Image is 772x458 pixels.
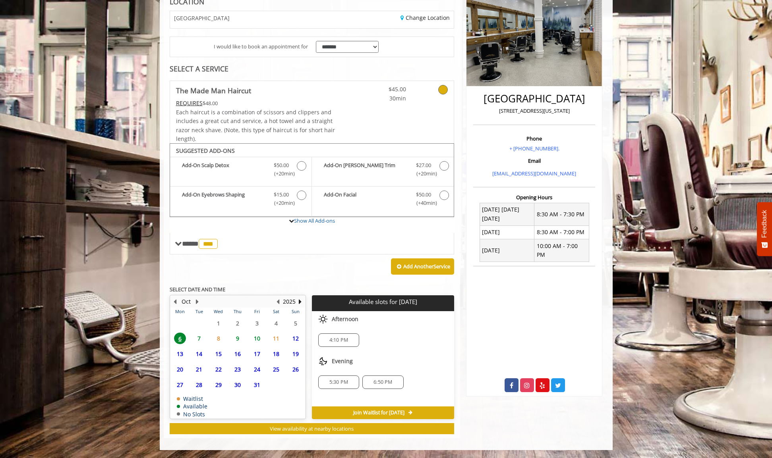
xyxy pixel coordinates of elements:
a: Show All Add-ons [294,217,335,224]
td: Select day18 [267,346,286,362]
td: 8:30 AM - 7:30 PM [534,203,589,225]
span: 16 [232,348,244,360]
td: Select day27 [170,377,190,393]
span: 5:30 PM [329,379,348,385]
td: Select day20 [170,362,190,377]
td: Select day6 [170,331,190,346]
button: Next Month [194,297,201,306]
span: (+40min ) [412,199,435,207]
th: Wed [209,308,228,316]
span: (+20min ) [269,199,293,207]
span: Afternoon [332,316,358,322]
span: 6:50 PM [373,379,392,385]
span: $50.00 [274,161,289,169]
span: 10 [251,333,263,344]
span: 21 [193,364,205,375]
td: Select day31 [247,377,266,393]
span: This service needs some Advance to be paid before we block your appointment [176,99,203,107]
label: Add-On Facial [316,191,450,209]
span: 29 [213,379,224,391]
p: Available slots for [DATE] [315,298,451,305]
div: SELECT A SERVICE [170,65,455,73]
span: Evening [332,358,353,364]
button: Next Year [297,297,304,306]
td: Select day30 [228,377,247,393]
td: Select day11 [267,331,286,346]
td: Select day7 [190,331,209,346]
td: Available [177,403,207,409]
span: $15.00 [274,191,289,199]
div: 5:30 PM [318,375,359,389]
span: 19 [290,348,302,360]
span: 27 [174,379,186,391]
td: [DATE] [480,239,534,262]
span: 26 [290,364,302,375]
p: [STREET_ADDRESS][US_STATE] [475,107,593,115]
button: 2025 [283,297,296,306]
td: 8:30 AM - 7:00 PM [534,225,589,239]
td: [DATE] [480,225,534,239]
h3: Email [475,158,593,164]
span: 15 [213,348,224,360]
div: The Made Man Haircut Add-onS [170,143,455,217]
td: Waitlist [177,396,207,402]
span: 6 [174,333,186,344]
span: $45.00 [359,85,406,94]
span: 24 [251,364,263,375]
div: 6:50 PM [362,375,403,389]
td: [DATE] [DATE] [DATE] [480,203,534,225]
span: 23 [232,364,244,375]
div: 4:10 PM [318,333,359,347]
span: $27.00 [416,161,431,169]
button: View availability at nearby locations [170,423,455,435]
span: (+20min ) [269,169,293,178]
td: Select day16 [228,346,247,362]
span: Join Waitlist for [DATE] [353,410,404,416]
b: Add Another Service [403,263,450,270]
b: SUGGESTED ADD-ONS [176,147,235,154]
th: Sun [286,308,305,316]
span: Feedback [761,210,768,238]
span: 17 [251,348,263,360]
th: Thu [228,308,247,316]
span: 25 [270,364,282,375]
td: No Slots [177,411,207,417]
span: 28 [193,379,205,391]
span: 30 [232,379,244,391]
td: Select day13 [170,346,190,362]
span: 31 [251,379,263,391]
b: The Made Man Haircut [176,85,251,96]
span: View availability at nearby locations [270,425,354,432]
span: 18 [270,348,282,360]
a: Change Location [401,14,450,21]
td: Select day8 [209,331,228,346]
img: evening slots [318,356,328,366]
b: Add-On [PERSON_NAME] Trim [324,161,408,178]
span: 30min [359,94,406,103]
span: 14 [193,348,205,360]
span: 7 [193,333,205,344]
label: Add-On Eyebrows Shaping [174,191,308,209]
b: Add-On Scalp Detox [182,161,266,178]
button: Oct [182,297,191,306]
td: Select day12 [286,331,305,346]
td: Select day19 [286,346,305,362]
td: Select day15 [209,346,228,362]
h2: [GEOGRAPHIC_DATA] [475,93,593,104]
label: Add-On Scalp Detox [174,161,308,180]
span: 4:10 PM [329,337,348,343]
td: Select day14 [190,346,209,362]
h3: Opening Hours [473,194,595,200]
td: Select day26 [286,362,305,377]
th: Sat [267,308,286,316]
span: 13 [174,348,186,360]
span: Each haircut is a combination of scissors and clippers and includes a great cut and service, a ho... [176,108,335,142]
b: Add-On Eyebrows Shaping [182,191,266,207]
button: Feedback - Show survey [757,202,772,256]
h3: Phone [475,136,593,141]
span: 20 [174,364,186,375]
td: Select day10 [247,331,266,346]
td: Select day29 [209,377,228,393]
span: 12 [290,333,302,344]
a: [EMAIL_ADDRESS][DOMAIN_NAME] [492,170,576,177]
